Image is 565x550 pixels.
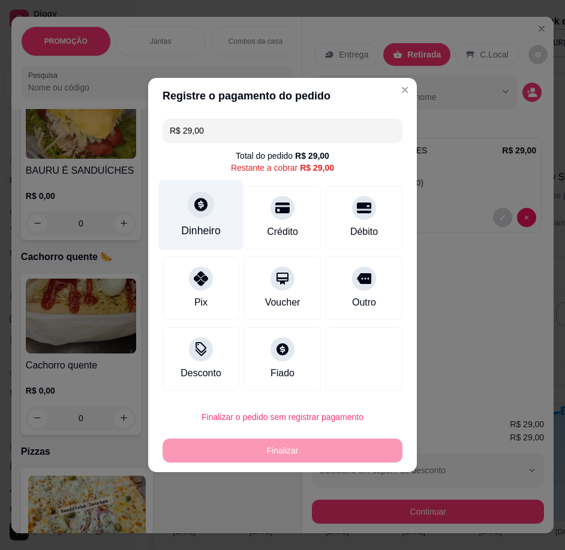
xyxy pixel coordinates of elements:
div: Desconto [181,366,221,380]
div: Total do pedido [236,150,329,162]
div: Voucher [265,295,300,310]
div: R$ 29,00 [300,162,334,174]
div: Dinheiro [181,223,221,238]
div: Pix [194,295,208,310]
div: Débito [350,225,378,239]
div: Outro [352,295,376,310]
div: Fiado [271,366,294,380]
button: Finalizar o pedido sem registrar pagamento [163,405,402,429]
div: Crédito [267,225,298,239]
button: Close [395,80,414,99]
header: Registre o pagamento do pedido [148,78,417,114]
div: R$ 29,00 [295,150,329,162]
input: Ex.: hambúrguer de cordeiro [170,119,395,143]
div: Restante a cobrar [231,162,334,174]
